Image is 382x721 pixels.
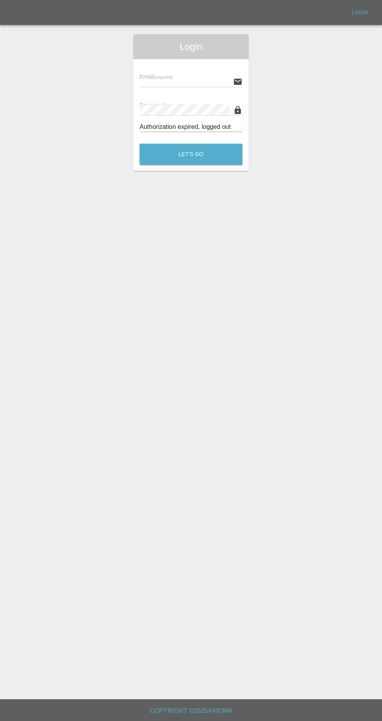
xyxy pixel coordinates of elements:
[6,705,376,716] h6: Copyright © 2025 Axioma
[140,102,183,108] span: Password
[140,74,173,80] span: Email
[164,103,184,108] small: (required)
[140,40,242,53] span: Login
[140,122,242,132] div: Authorization expired, logged out
[140,144,242,165] button: Let's Go
[154,75,173,79] small: (required)
[348,7,373,19] a: Login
